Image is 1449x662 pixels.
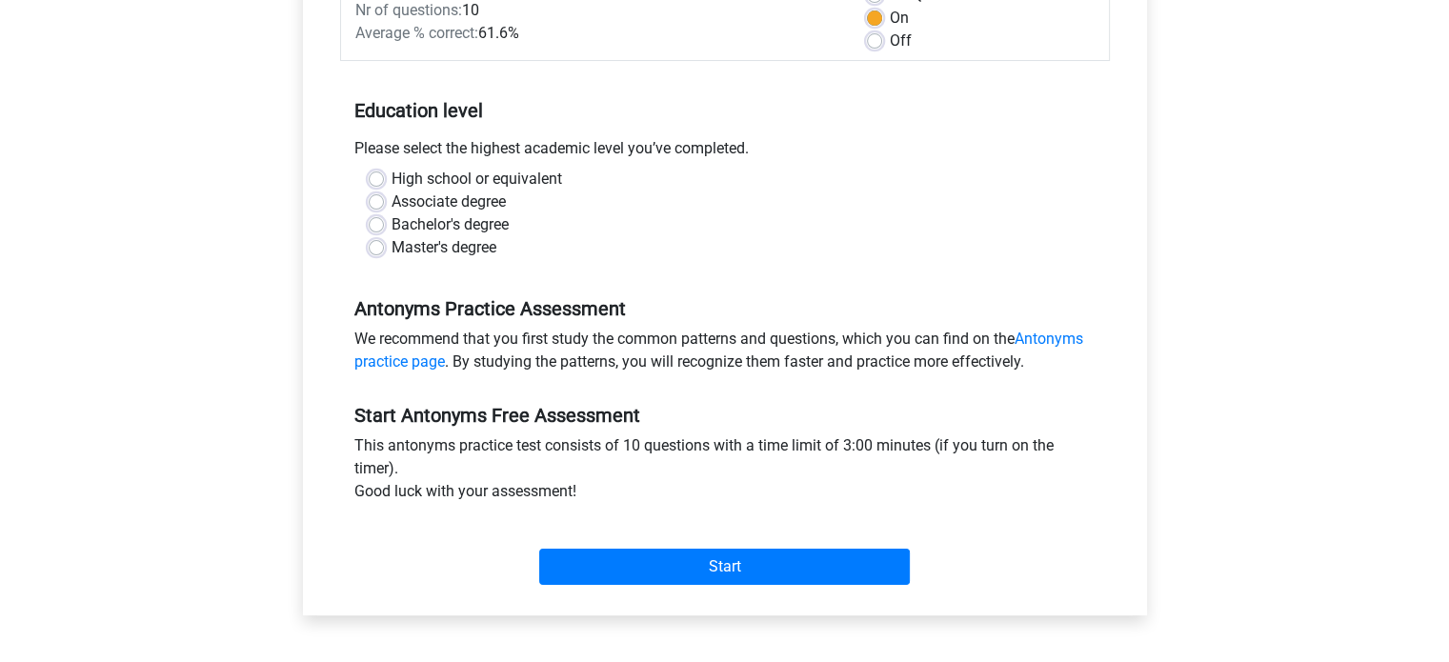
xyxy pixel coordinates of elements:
h5: Antonyms Practice Assessment [354,297,1096,320]
div: This antonyms practice test consists of 10 questions with a time limit of 3:00 minutes (if you tu... [340,434,1110,511]
label: High school or equivalent [392,168,562,191]
span: Average % correct: [355,24,478,42]
h5: Start Antonyms Free Assessment [354,404,1096,427]
div: 61.6% [341,22,853,45]
div: Please select the highest academic level you’ve completed. [340,137,1110,168]
label: On [890,7,909,30]
label: Associate degree [392,191,506,213]
label: Bachelor's degree [392,213,509,236]
label: Master's degree [392,236,496,259]
span: Nr of questions: [355,1,462,19]
div: We recommend that you first study the common patterns and questions, which you can find on the . ... [340,328,1110,381]
label: Off [890,30,912,52]
h5: Education level [354,91,1096,130]
input: Start [539,549,910,585]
